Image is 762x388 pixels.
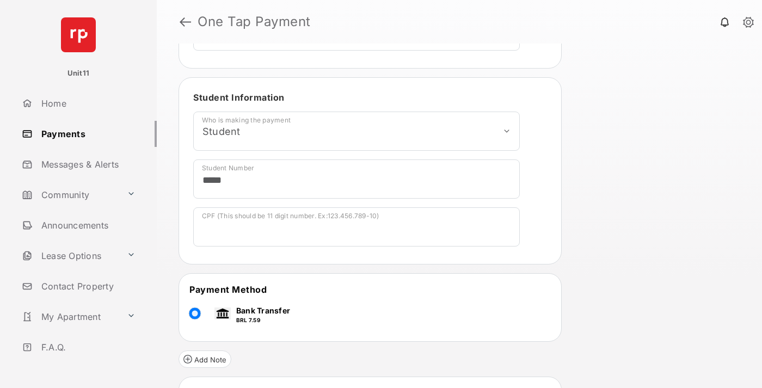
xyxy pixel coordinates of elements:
[17,334,157,360] a: F.A.Q.
[179,350,231,368] button: Add Note
[17,273,157,299] a: Contact Property
[236,316,290,324] p: BRL 7.59
[193,92,285,103] span: Student Information
[189,284,267,295] span: Payment Method
[214,307,231,319] img: bank.png
[17,182,122,208] a: Community
[17,151,157,177] a: Messages & Alerts
[17,121,157,147] a: Payments
[17,304,122,330] a: My Apartment
[17,212,157,238] a: Announcements
[67,68,90,79] p: Unit11
[17,90,157,116] a: Home
[17,243,122,269] a: Lease Options
[61,17,96,52] img: svg+xml;base64,PHN2ZyB4bWxucz0iaHR0cDovL3d3dy53My5vcmcvMjAwMC9zdmciIHdpZHRoPSI2NCIgaGVpZ2h0PSI2NC...
[198,15,311,28] strong: One Tap Payment
[236,305,290,316] p: Bank Transfer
